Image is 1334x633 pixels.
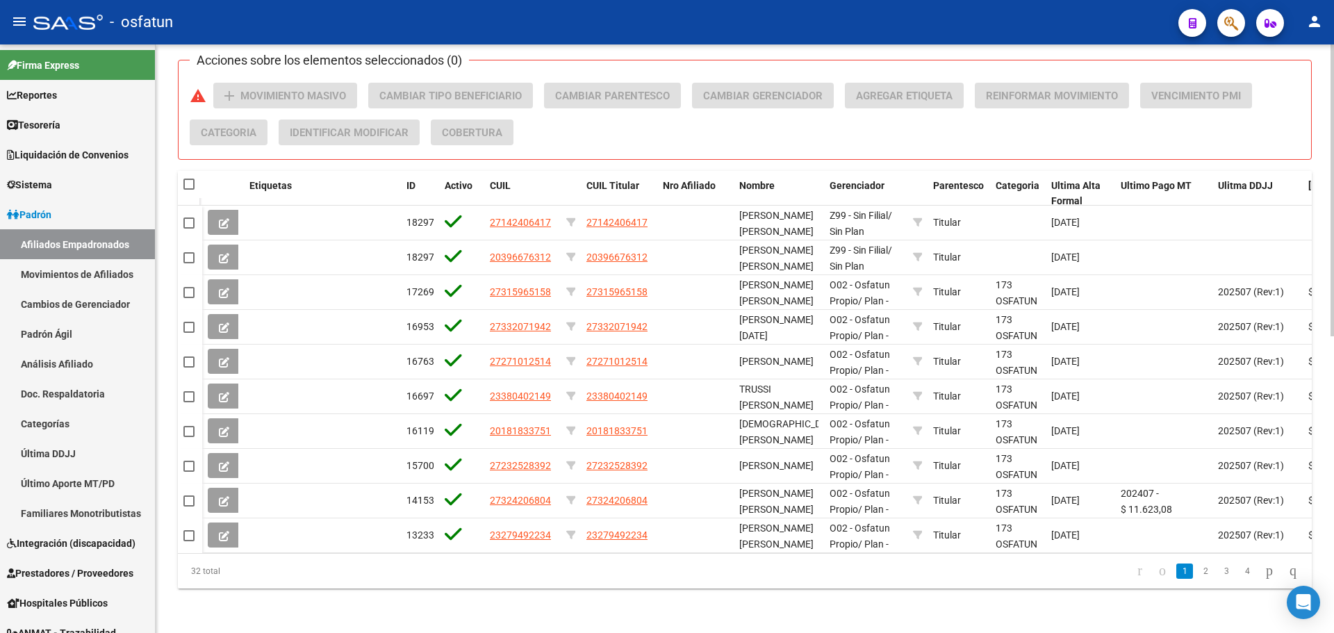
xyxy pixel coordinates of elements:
span: 167638 [406,356,440,367]
span: 202507 (Rev:1) [1218,460,1284,471]
span: 182974 [406,217,440,228]
span: 202507 (Rev:1) [1218,286,1284,297]
span: CUIL [490,180,511,191]
span: / Plan - DOCENTE [830,330,889,357]
div: [DATE] [1051,527,1110,543]
span: 182972 [406,252,440,263]
span: Vencimiento PMI [1151,90,1241,102]
div: [DATE] [1051,388,1110,404]
span: 132330 [406,529,440,541]
span: Identificar Modificar [290,126,409,139]
div: [DATE] [1051,215,1110,231]
span: Titular [933,356,961,367]
span: [PERSON_NAME] [DATE][PERSON_NAME] [739,314,814,357]
span: Nro Afiliado [663,180,716,191]
a: go to next page [1260,564,1279,579]
button: Cobertura [431,120,513,145]
span: 173 OSFATUN UNHURLINGHAM [996,314,1072,357]
span: 27332071942 [490,321,551,332]
span: Titular [933,286,961,297]
span: Reportes [7,88,57,103]
div: Open Intercom Messenger [1287,586,1320,619]
span: / Plan - DOCENTE [830,400,889,427]
span: O02 - Osfatun Propio [830,488,890,515]
datatable-header-cell: Ultimo Pago MT [1115,171,1212,217]
span: 23279492234 [490,529,551,541]
span: 161193 [406,425,440,436]
span: O02 - Osfatun Propio [830,384,890,411]
span: Cobertura [442,126,502,139]
span: Agregar Etiqueta [856,90,953,102]
span: 173 OSFATUN UNHURLINGHAM [996,488,1072,531]
span: 23380402149 [490,391,551,402]
span: Activo [445,180,472,191]
span: [PERSON_NAME] [PERSON_NAME] [739,488,814,515]
li: page 3 [1216,559,1237,583]
span: 27232528392 [490,460,551,471]
span: CUIL Titular [586,180,639,191]
span: O02 - Osfatun Propio [830,279,890,306]
datatable-header-cell: CUIL [484,171,561,217]
span: 27332071942 [586,321,648,332]
span: 27232528392 [586,460,648,471]
span: 27271012514 [586,356,648,367]
span: 202507 (Rev:1) [1218,356,1284,367]
mat-icon: person [1306,13,1323,30]
span: [PERSON_NAME] [PERSON_NAME] [739,210,814,237]
span: Liquidación de Convenios [7,147,129,163]
datatable-header-cell: Nombre [734,171,824,217]
span: 20396676312 [490,252,551,263]
button: Cambiar Tipo Beneficiario [368,83,533,108]
span: Z99 - Sin Filial [830,210,888,221]
span: [PERSON_NAME] [PERSON_NAME] [739,245,814,272]
span: Integración (discapacidad) [7,536,135,551]
span: / Plan - DOCENTE [830,469,889,496]
span: O02 - Osfatun Propio [830,453,890,480]
li: page 2 [1195,559,1216,583]
li: page 4 [1237,559,1258,583]
span: 202507 (Rev:1) [1218,425,1284,436]
span: 169533 [406,321,440,332]
span: / Plan - DOCENTE [830,295,889,322]
button: Cambiar Gerenciador [692,83,834,108]
span: 202507 (Rev:1) [1218,495,1284,506]
button: Agregar Etiqueta [845,83,964,108]
button: Identificar Modificar [279,120,420,145]
datatable-header-cell: Categoria [990,171,1046,217]
button: Categoria [190,120,267,145]
span: Titular [933,391,961,402]
span: 202407 - $ 11.623,08 [1121,488,1172,515]
span: / Plan - DOCENTE [830,539,889,566]
span: Cambiar Tipo Beneficiario [379,90,522,102]
datatable-header-cell: CUIL Titular [581,171,657,217]
span: - osfatun [110,7,173,38]
span: 20396676312 [586,252,648,263]
datatable-header-cell: Etiquetas [244,171,401,217]
span: Titular [933,495,961,506]
span: 27271012514 [490,356,551,367]
datatable-header-cell: ID [401,171,439,217]
mat-icon: warning [190,88,206,104]
mat-icon: menu [11,13,28,30]
span: 202507 (Rev:1) [1218,321,1284,332]
span: Firma Express [7,58,79,73]
span: / Plan - DOCENTE [830,504,889,531]
h3: Acciones sobre los elementos seleccionados (0) [190,51,469,70]
span: 202507 (Rev:1) [1218,391,1284,402]
datatable-header-cell: Nro Afiliado [657,171,734,217]
button: Cambiar Parentesco [544,83,681,108]
span: Movimiento Masivo [240,90,346,102]
span: Nombre [739,180,775,191]
div: [DATE] [1051,249,1110,265]
a: go to last page [1283,564,1303,579]
span: 173 OSFATUN UNHURLINGHAM [996,279,1072,322]
span: 20181833751 [490,425,551,436]
span: 20181833751 [586,425,648,436]
span: / Plan - DOCENTE [830,365,889,392]
span: Titular [933,252,961,263]
span: 23279492234 [586,529,648,541]
span: O02 - Osfatun Propio [830,523,890,550]
span: Titular [933,460,961,471]
a: go to previous page [1153,564,1172,579]
a: go to first page [1131,564,1148,579]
